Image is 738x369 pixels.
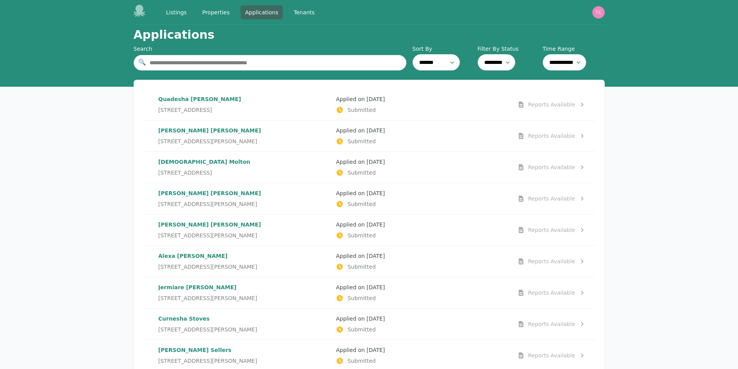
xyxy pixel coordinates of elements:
[158,294,257,302] span: [STREET_ADDRESS][PERSON_NAME]
[143,215,595,245] a: [PERSON_NAME] [PERSON_NAME][STREET_ADDRESS][PERSON_NAME]Applied on [DATE]SubmittedReports Available
[158,283,330,291] p: Jermiare [PERSON_NAME]
[543,45,605,53] label: Time Range
[336,357,507,365] p: Submitted
[366,127,385,134] time: [DATE]
[336,95,507,103] p: Applied on
[158,252,330,260] p: Alexa [PERSON_NAME]
[143,246,595,277] a: Alexa [PERSON_NAME][STREET_ADDRESS][PERSON_NAME]Applied on [DATE]SubmittedReports Available
[336,106,507,114] p: Submitted
[143,152,595,183] a: [DEMOGRAPHIC_DATA] Molton[STREET_ADDRESS]Applied on [DATE]SubmittedReports Available
[162,5,191,19] a: Listings
[528,320,575,328] div: Reports Available
[143,277,595,308] a: Jermiare [PERSON_NAME][STREET_ADDRESS][PERSON_NAME]Applied on [DATE]SubmittedReports Available
[158,200,257,208] span: [STREET_ADDRESS][PERSON_NAME]
[336,252,507,260] p: Applied on
[158,158,330,166] p: [DEMOGRAPHIC_DATA] Molton
[336,200,507,208] p: Submitted
[158,326,257,333] span: [STREET_ADDRESS][PERSON_NAME]
[158,137,257,145] span: [STREET_ADDRESS][PERSON_NAME]
[528,101,575,108] div: Reports Available
[336,283,507,291] p: Applied on
[366,159,385,165] time: [DATE]
[528,226,575,234] div: Reports Available
[158,127,330,134] p: [PERSON_NAME] [PERSON_NAME]
[528,289,575,297] div: Reports Available
[366,253,385,259] time: [DATE]
[158,169,212,177] span: [STREET_ADDRESS]
[158,189,330,197] p: [PERSON_NAME] [PERSON_NAME]
[143,183,595,214] a: [PERSON_NAME] [PERSON_NAME][STREET_ADDRESS][PERSON_NAME]Applied on [DATE]SubmittedReports Available
[134,28,215,42] h1: Applications
[528,195,575,203] div: Reports Available
[528,132,575,140] div: Reports Available
[366,284,385,290] time: [DATE]
[336,137,507,145] p: Submitted
[289,5,319,19] a: Tenants
[336,158,507,166] p: Applied on
[158,232,257,239] span: [STREET_ADDRESS][PERSON_NAME]
[366,221,385,228] time: [DATE]
[158,315,330,323] p: Curnesha Stoves
[158,357,257,365] span: [STREET_ADDRESS][PERSON_NAME]
[336,346,507,354] p: Applied on
[134,45,406,53] div: Search
[336,221,507,228] p: Applied on
[198,5,234,19] a: Properties
[336,315,507,323] p: Applied on
[158,106,212,114] span: [STREET_ADDRESS]
[143,89,595,120] a: Quadesha [PERSON_NAME][STREET_ADDRESS]Applied on [DATE]SubmittedReports Available
[366,96,385,102] time: [DATE]
[336,263,507,271] p: Submitted
[413,45,475,53] label: Sort By
[528,163,575,171] div: Reports Available
[158,221,330,228] p: [PERSON_NAME] [PERSON_NAME]
[336,189,507,197] p: Applied on
[336,127,507,134] p: Applied on
[366,347,385,353] time: [DATE]
[336,326,507,333] p: Submitted
[366,316,385,322] time: [DATE]
[478,45,540,53] label: Filter By Status
[336,169,507,177] p: Submitted
[241,5,283,19] a: Applications
[143,309,595,340] a: Curnesha Stoves[STREET_ADDRESS][PERSON_NAME]Applied on [DATE]SubmittedReports Available
[143,120,595,151] a: [PERSON_NAME] [PERSON_NAME][STREET_ADDRESS][PERSON_NAME]Applied on [DATE]SubmittedReports Available
[158,346,330,354] p: [PERSON_NAME] Sellers
[528,257,575,265] div: Reports Available
[528,352,575,359] div: Reports Available
[158,263,257,271] span: [STREET_ADDRESS][PERSON_NAME]
[336,232,507,239] p: Submitted
[336,294,507,302] p: Submitted
[158,95,330,103] p: Quadesha [PERSON_NAME]
[366,190,385,196] time: [DATE]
